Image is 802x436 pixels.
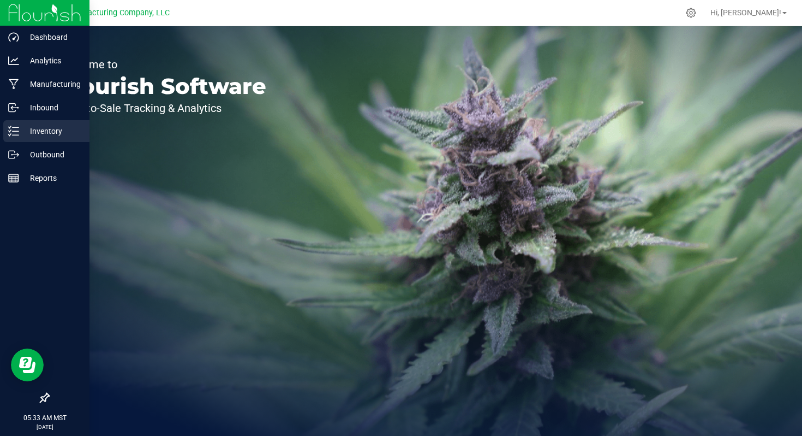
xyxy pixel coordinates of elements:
[8,55,19,66] inline-svg: Analytics
[11,349,44,381] iframe: Resource center
[53,8,170,17] span: BB Manufacturing Company, LLC
[59,59,266,70] p: Welcome to
[8,149,19,160] inline-svg: Outbound
[8,32,19,43] inline-svg: Dashboard
[59,75,266,97] p: Flourish Software
[8,79,19,90] inline-svg: Manufacturing
[19,31,85,44] p: Dashboard
[684,8,698,18] div: Manage settings
[710,8,781,17] span: Hi, [PERSON_NAME]!
[8,126,19,137] inline-svg: Inventory
[19,125,85,138] p: Inventory
[8,102,19,113] inline-svg: Inbound
[19,172,85,185] p: Reports
[59,103,266,114] p: Seed-to-Sale Tracking & Analytics
[5,413,85,423] p: 05:33 AM MST
[19,78,85,91] p: Manufacturing
[19,54,85,67] p: Analytics
[8,173,19,184] inline-svg: Reports
[5,423,85,431] p: [DATE]
[19,148,85,161] p: Outbound
[19,101,85,114] p: Inbound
